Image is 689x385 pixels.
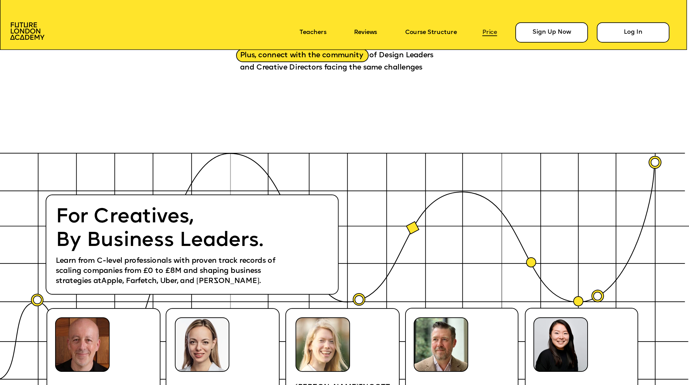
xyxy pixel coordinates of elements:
a: Reviews [354,29,377,36]
img: image-aac980e9-41de-4c2d-a048-f29dd30a0068.png [10,22,44,40]
a: Course Structure [405,29,457,36]
p: For Creatives, [56,206,280,229]
p: Learn from C-level professionals with proven track records of scaling companies from £0 to £8M an... [56,256,289,286]
a: Price [482,29,497,36]
span: Apple, Farfetch, Uber, and [PERSON_NAME]. [102,278,261,285]
span: Plus, connect with the community of Design Leaders and Creative Directors facing the same challenges [240,52,435,72]
a: Teachers [299,29,326,36]
p: By Business Leaders. [56,229,280,253]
